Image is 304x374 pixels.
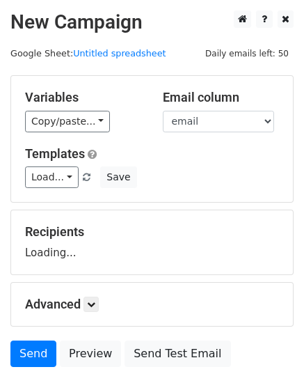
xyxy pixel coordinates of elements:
[200,46,294,61] span: Daily emails left: 50
[125,341,230,367] a: Send Test Email
[10,10,294,34] h2: New Campaign
[10,341,56,367] a: Send
[25,224,279,240] h5: Recipients
[25,90,142,105] h5: Variables
[60,341,121,367] a: Preview
[25,297,279,312] h5: Advanced
[73,48,166,59] a: Untitled spreadsheet
[100,166,136,188] button: Save
[163,90,280,105] h5: Email column
[200,48,294,59] a: Daily emails left: 50
[25,224,279,260] div: Loading...
[10,48,166,59] small: Google Sheet:
[25,166,79,188] a: Load...
[25,146,85,161] a: Templates
[25,111,110,132] a: Copy/paste...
